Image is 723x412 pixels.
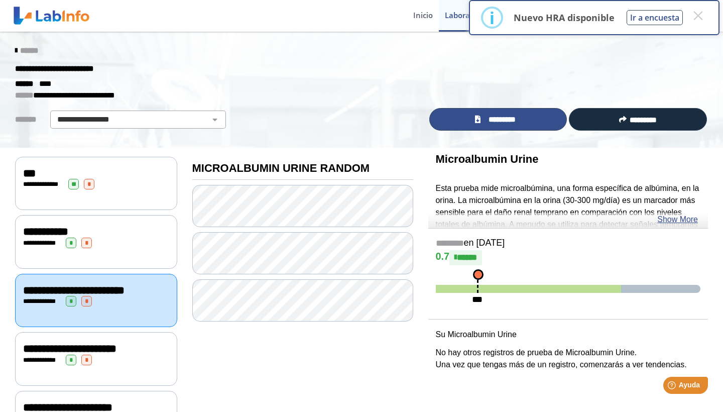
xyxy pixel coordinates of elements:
button: Close this dialog [689,7,707,25]
p: Esta prueba mide microalbúmina, una forma específica de albúmina, en la orina. La microalbúmina e... [436,182,701,243]
b: Microalbumin Urine [436,153,539,165]
p: Nuevo HRA disponible [514,12,615,24]
h5: en [DATE] [436,238,701,249]
p: No hay otros registros de prueba de Microalbumin Urine. Una vez que tengas más de un registro, co... [436,347,701,371]
h4: 0.7 [436,250,701,265]
p: Su Microalbumin Urine [436,329,701,341]
iframe: Help widget launcher [634,373,712,401]
b: MICROALBUMIN URINE RANDOM [192,162,370,174]
button: Ir a encuesta [627,10,683,25]
div: i [490,9,495,27]
a: Show More [657,214,698,226]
